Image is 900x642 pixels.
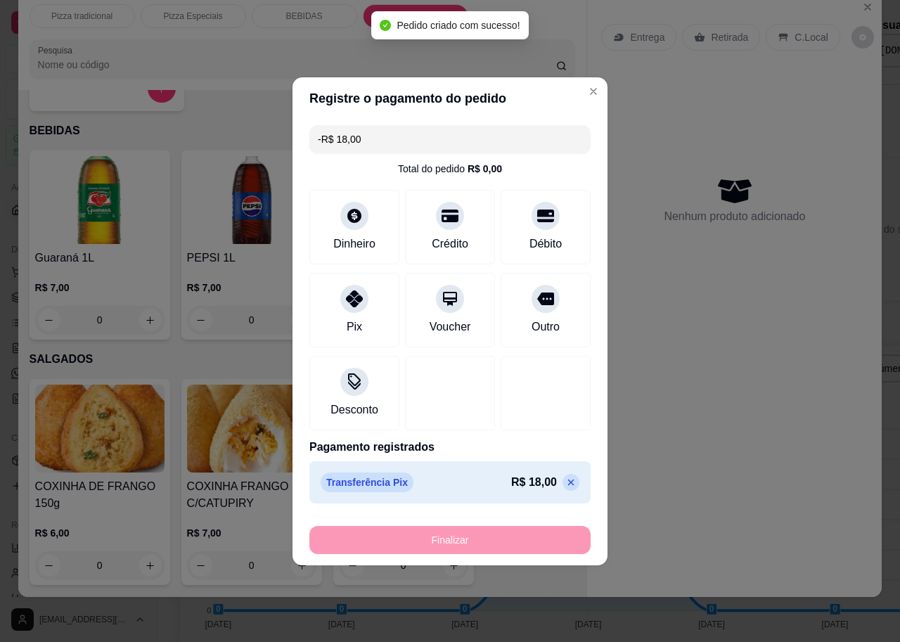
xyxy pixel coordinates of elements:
div: Outro [532,319,560,335]
input: Ex.: hambúrguer de cordeiro [318,125,582,153]
div: R$ 0,00 [468,162,502,176]
div: Crédito [432,236,468,252]
button: Close [582,80,605,103]
p: R$ 18,00 [511,474,557,491]
span: Pedido criado com sucesso! [397,20,520,31]
header: Registre o pagamento do pedido [292,77,607,120]
p: Pagamento registrados [309,439,591,456]
div: Desconto [330,402,378,418]
span: check-circle [380,20,391,31]
p: Transferência Pix [321,473,413,492]
div: Voucher [430,319,471,335]
div: Pix [347,319,362,335]
div: Dinheiro [333,236,375,252]
div: Débito [529,236,562,252]
div: Total do pedido [398,162,502,176]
